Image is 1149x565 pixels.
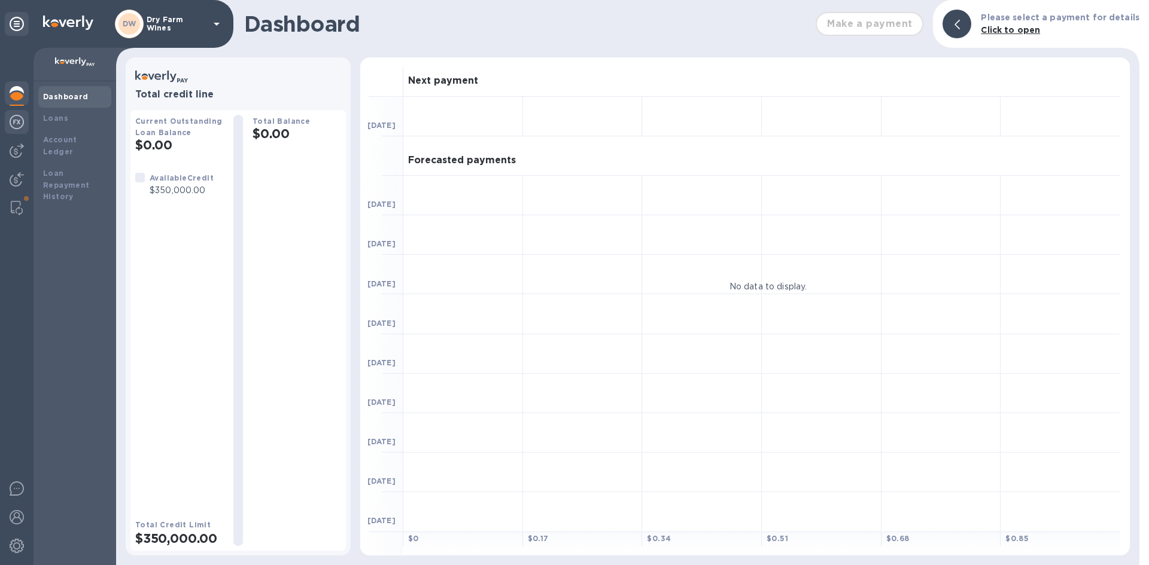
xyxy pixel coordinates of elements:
h1: Dashboard [244,11,810,36]
img: Foreign exchange [10,115,24,129]
h2: $0.00 [135,138,224,152]
b: Click to open [981,25,1040,35]
b: Dashboard [43,92,89,101]
h3: Next payment [408,75,478,87]
b: Loan Repayment History [43,169,90,201]
p: $350,000.00 [150,184,214,197]
img: Logo [43,16,93,30]
b: $ 0.17 [528,534,549,543]
b: Loans [43,114,68,123]
h3: Total credit line [135,89,341,100]
b: [DATE] [367,516,396,525]
b: $ 0.85 [1005,534,1029,543]
b: DW [123,19,136,28]
b: Total Balance [253,117,310,126]
b: [DATE] [367,239,396,248]
b: [DATE] [367,200,396,209]
b: $ 0.34 [647,534,671,543]
b: Available Credit [150,173,214,182]
b: [DATE] [367,398,396,407]
b: $ 0.51 [767,534,788,543]
h3: Forecasted payments [408,155,516,166]
b: [DATE] [367,358,396,367]
b: [DATE] [367,437,396,446]
b: [DATE] [367,279,396,288]
h2: $0.00 [253,126,341,141]
div: Unpin categories [5,12,29,36]
b: [DATE] [367,477,396,485]
b: [DATE] [367,121,396,130]
p: Dry Farm Wines [147,16,206,32]
h2: $350,000.00 [135,531,224,546]
b: $ 0 [408,534,419,543]
b: [DATE] [367,319,396,328]
b: Total Credit Limit [135,520,211,529]
p: No data to display. [729,280,807,293]
b: Please select a payment for details [981,13,1139,22]
b: $ 0.68 [886,534,910,543]
b: Account Ledger [43,135,77,156]
b: Current Outstanding Loan Balance [135,117,223,137]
